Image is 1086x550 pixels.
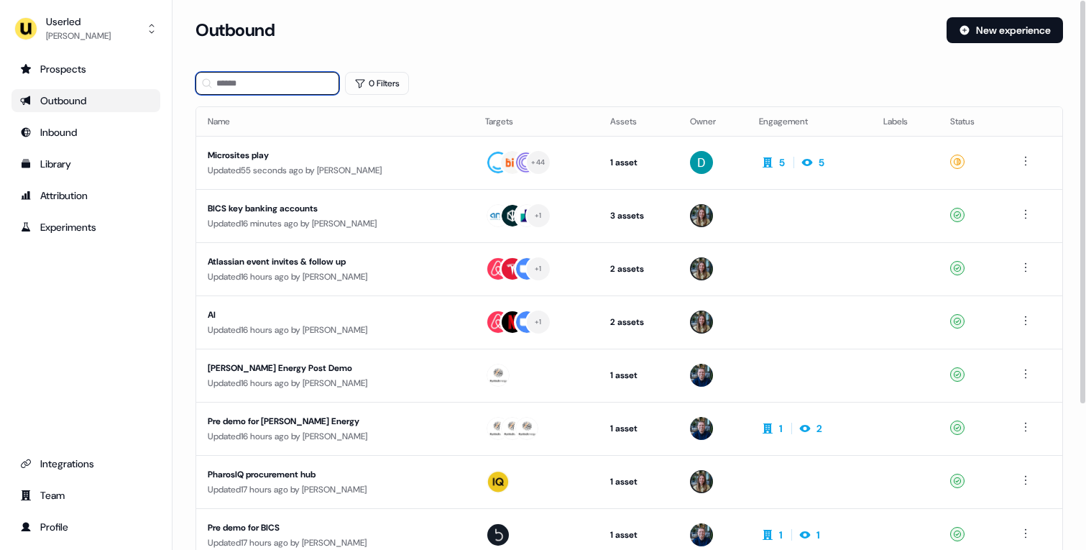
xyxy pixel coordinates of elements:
[690,311,713,334] img: Charlotte
[208,163,462,178] div: Updated 55 seconds ago by [PERSON_NAME]
[20,488,152,503] div: Team
[11,484,160,507] a: Go to team
[779,528,783,542] div: 1
[208,323,462,337] div: Updated 16 hours ago by [PERSON_NAME]
[610,475,667,489] div: 1 asset
[11,216,160,239] a: Go to experiments
[779,421,783,436] div: 1
[678,107,747,136] th: Owner
[11,152,160,175] a: Go to templates
[819,155,824,170] div: 5
[816,421,822,436] div: 2
[196,107,474,136] th: Name
[11,515,160,538] a: Go to profile
[11,184,160,207] a: Go to attribution
[208,148,462,162] div: Microsites play
[11,452,160,475] a: Go to integrations
[195,19,275,41] h3: Outbound
[947,17,1063,43] button: New experience
[690,523,713,546] img: James
[11,58,160,81] a: Go to prospects
[690,204,713,227] img: Charlotte
[610,528,667,542] div: 1 asset
[690,364,713,387] img: James
[20,188,152,203] div: Attribution
[46,14,111,29] div: Userled
[208,361,462,375] div: [PERSON_NAME] Energy Post Demo
[20,520,152,534] div: Profile
[779,155,785,170] div: 5
[208,255,462,269] div: Atlassian event invites & follow up
[535,316,542,329] div: + 1
[20,457,152,471] div: Integrations
[46,29,111,43] div: [PERSON_NAME]
[690,470,713,493] img: Charlotte
[20,220,152,234] div: Experiments
[208,429,462,444] div: Updated 16 hours ago by [PERSON_NAME]
[11,12,160,46] button: Userled[PERSON_NAME]
[208,270,462,284] div: Updated 16 hours ago by [PERSON_NAME]
[11,89,160,112] a: Go to outbound experience
[11,121,160,144] a: Go to Inbound
[208,521,462,535] div: Pre demo for BICS
[474,107,599,136] th: Targets
[20,157,152,171] div: Library
[20,62,152,76] div: Prospects
[208,482,462,497] div: Updated 17 hours ago by [PERSON_NAME]
[610,208,667,223] div: 3 assets
[599,107,678,136] th: Assets
[939,107,1006,136] th: Status
[610,421,667,436] div: 1 asset
[535,209,542,222] div: + 1
[816,528,820,542] div: 1
[208,216,462,231] div: Updated 16 minutes ago by [PERSON_NAME]
[208,308,462,322] div: AI
[610,262,667,276] div: 2 assets
[690,417,713,440] img: James
[208,414,462,428] div: Pre demo for [PERSON_NAME] Energy
[690,257,713,280] img: Charlotte
[535,262,542,275] div: + 1
[208,201,462,216] div: BICS key banking accounts
[20,125,152,139] div: Inbound
[610,315,667,329] div: 2 assets
[20,93,152,108] div: Outbound
[610,368,667,382] div: 1 asset
[208,376,462,390] div: Updated 16 hours ago by [PERSON_NAME]
[345,72,409,95] button: 0 Filters
[872,107,939,136] th: Labels
[747,107,872,136] th: Engagement
[531,156,545,169] div: + 44
[610,155,667,170] div: 1 asset
[690,151,713,174] img: David
[208,467,462,482] div: PharosIQ procurement hub
[208,536,462,550] div: Updated 17 hours ago by [PERSON_NAME]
